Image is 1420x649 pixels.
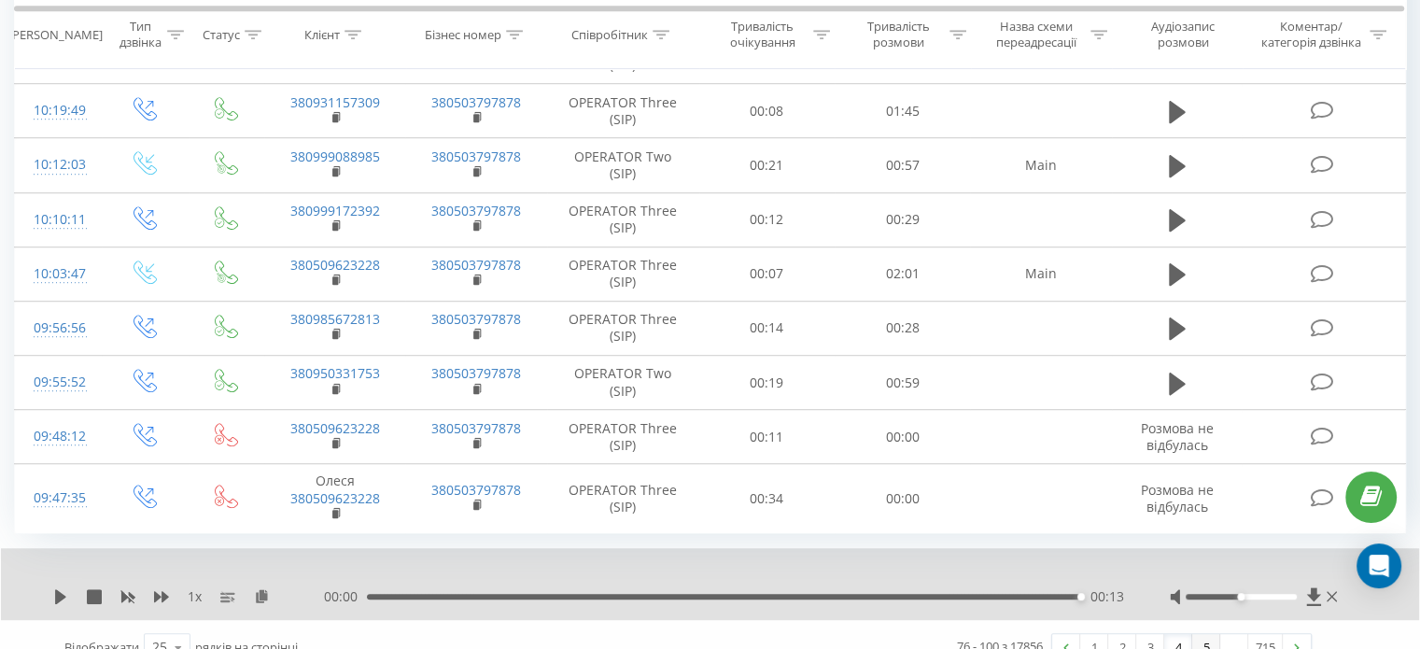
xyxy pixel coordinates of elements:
td: Олеся [264,464,405,533]
div: 09:48:12 [34,418,83,455]
td: 00:00 [835,464,970,533]
td: Main [970,138,1111,192]
div: [PERSON_NAME] [8,27,103,43]
div: 10:12:03 [34,147,83,183]
td: 00:12 [699,192,835,247]
a: 380503797878 [431,202,521,219]
a: 380950331753 [290,364,380,382]
div: 09:47:35 [34,480,83,516]
td: 00:00 [835,410,970,464]
td: 00:28 [835,301,970,355]
td: 00:21 [699,138,835,192]
div: Open Intercom Messenger [1357,543,1401,588]
td: 00:08 [699,84,835,138]
a: 380503797878 [431,148,521,165]
div: Коментар/категорія дзвінка [1256,20,1365,51]
span: 1 x [188,587,202,606]
a: 380509623228 [290,419,380,437]
span: Розмова не відбулась [1141,419,1214,454]
td: 00:14 [699,301,835,355]
td: OPERATOR Two (SIP) [547,356,699,410]
div: Тип дзвінка [118,20,162,51]
div: Клієнт [304,27,340,43]
div: Accessibility label [1077,593,1085,600]
div: Тривалість очікування [716,20,809,51]
td: OPERATOR Two (SIP) [547,138,699,192]
a: 380985672813 [290,310,380,328]
td: 00:59 [835,356,970,410]
a: 380503797878 [431,481,521,499]
div: 09:56:56 [34,310,83,346]
td: OPERATOR Three (SIP) [547,84,699,138]
td: 00:19 [699,356,835,410]
a: 380999172392 [290,202,380,219]
div: Тривалість розмови [851,20,945,51]
span: 00:13 [1090,587,1123,606]
div: Статус [203,27,240,43]
div: 10:10:11 [34,202,83,238]
div: Accessibility label [1237,593,1244,600]
span: 00:00 [324,587,367,606]
div: Аудіозапис розмови [1129,20,1238,51]
a: 380509623228 [290,489,380,507]
td: Main [970,247,1111,301]
a: 380503797878 [431,310,521,328]
td: 02:01 [835,247,970,301]
div: Назва схеми переадресації [988,20,1086,51]
td: OPERATOR Three (SIP) [547,247,699,301]
div: 10:03:47 [34,256,83,292]
td: 00:57 [835,138,970,192]
td: 00:34 [699,464,835,533]
a: 380503797878 [431,93,521,111]
a: 380509623228 [290,256,380,274]
div: Співробітник [571,27,648,43]
a: 380503797878 [431,256,521,274]
span: Розмова не відбулась [1141,481,1214,515]
div: Бізнес номер [425,27,501,43]
td: 01:45 [835,84,970,138]
a: 380503797878 [431,364,521,382]
div: 09:55:52 [34,364,83,401]
td: OPERATOR Three (SIP) [547,192,699,247]
td: OPERATOR Three (SIP) [547,301,699,355]
td: 00:11 [699,410,835,464]
td: OPERATOR Three (SIP) [547,410,699,464]
td: 00:07 [699,247,835,301]
a: 380999088985 [290,148,380,165]
td: 00:29 [835,192,970,247]
td: OPERATOR Three (SIP) [547,464,699,533]
div: 10:19:49 [34,92,83,129]
a: 380503797878 [431,419,521,437]
a: 380931157309 [290,93,380,111]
